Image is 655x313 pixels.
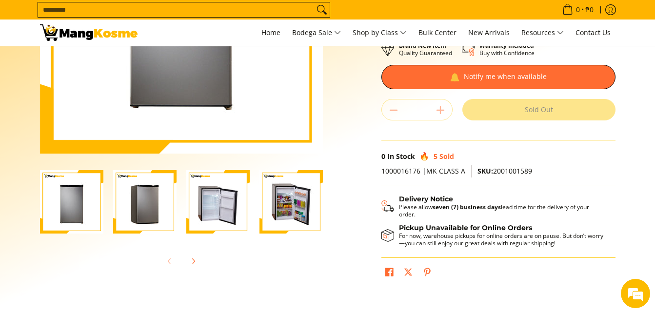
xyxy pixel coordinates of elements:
[182,251,204,272] button: Next
[399,42,452,57] p: Quality Guaranteed
[477,166,532,176] span: 2001001589
[113,170,177,234] img: Kelvinator 4 Cu.Ft. Standard manual Defrost Personal Refrigerator, Silver Black, KPR122MN-R (Clas...
[463,20,515,46] a: New Arrivals
[575,6,581,13] span: 0
[516,20,569,46] a: Resources
[571,20,615,46] a: Contact Us
[418,28,457,37] span: Bulk Center
[40,24,138,41] img: Kelvinator 4 Cu.Ft. Standard manual Defrost Personal Refrigerator, Sil | Mang Kosme
[381,195,606,218] button: Shipping & Delivery
[468,28,510,37] span: New Arrivals
[584,6,595,13] span: ₱0
[353,27,407,39] span: Shop by Class
[40,170,103,234] img: Kelvinator 4 Cu.Ft. Standard manual Defrost Personal Refrigerator, Silver Black, KPR122MN-R (Clas...
[399,195,453,203] strong: Delivery Notice
[382,265,396,282] a: Share on Facebook
[381,152,385,161] span: 0
[186,170,250,234] img: Kelvinator 4 Cu.Ft. Standard manual Defrost Personal Refrigerator, Silver Black, KPR122MN-R (Clas...
[261,28,280,37] span: Home
[399,203,606,218] p: Please allow lead time for the delivery of your order.
[433,203,501,211] strong: seven (7) business days
[348,20,412,46] a: Shop by Class
[259,170,323,234] img: Kelvinator 4 Cu.Ft. Standard manual Defrost Personal Refrigerator, Silver Black, KPR122MN-R (Clas...
[147,20,615,46] nav: Main Menu
[292,27,341,39] span: Bodega Sale
[434,152,437,161] span: 5
[414,20,461,46] a: Bulk Center
[287,20,346,46] a: Bodega Sale
[257,20,285,46] a: Home
[399,232,606,247] p: For now, warehouse pickups for online orders are on pause. But don’t worry—you can still enjoy ou...
[399,223,532,232] strong: Pickup Unavailable for Online Orders
[314,2,330,17] button: Search
[439,152,454,161] span: Sold
[420,265,434,282] a: Pin on Pinterest
[401,265,415,282] a: Post on X
[477,166,493,176] span: SKU:
[479,42,535,57] p: Buy with Confidence
[387,152,415,161] span: In Stock
[381,166,465,176] span: 1000016176 |MK CLASS A
[521,27,564,39] span: Resources
[559,4,596,15] span: •
[576,28,611,37] span: Contact Us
